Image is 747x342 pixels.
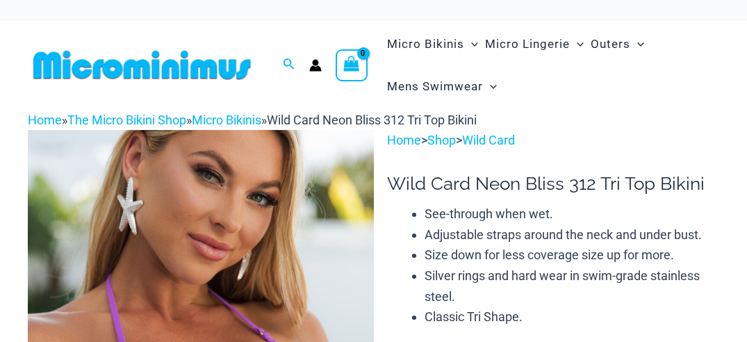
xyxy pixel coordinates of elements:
a: Home [387,133,421,147]
a: Home [28,113,62,127]
span: Menu Toggle [630,26,644,62]
li: Adjustable straps around the neck and under bust. [425,225,719,245]
a: Wild Card [462,133,515,147]
a: Mens SwimwearMenu ToggleMenu Toggle [384,65,500,108]
img: MM SHOP LOGO FLAT [28,49,256,81]
span: Outers [591,26,630,62]
a: Shop [427,133,456,147]
li: Silver rings and hard wear in swim-grade stainless steel. [425,266,719,307]
a: View Shopping Cart, empty [336,49,368,81]
a: Micro Bikinis [192,113,261,127]
nav: Site Navigation [381,21,719,110]
span: Micro Lingerie [485,26,570,62]
h1: Wild Card Neon Bliss 312 Tri Top Bikini [387,173,719,195]
li: See-through when wet. [425,204,719,225]
span: Micro Bikinis [387,26,464,62]
span: Menu Toggle [464,26,478,62]
a: Micro BikinisMenu ToggleMenu Toggle [384,23,482,65]
li: Classic Tri Shape. [425,307,719,327]
span: Menu Toggle [570,26,584,62]
span: Wild Card Neon Bliss 312 Tri Top Bikini [267,113,477,127]
a: Micro LingerieMenu ToggleMenu Toggle [482,23,587,65]
span: Mens Swimwear [387,69,483,104]
p: > > [387,130,719,151]
span: » » » [28,113,477,127]
a: OutersMenu ToggleMenu Toggle [587,23,648,65]
a: The Micro Bikini Shop [67,113,186,127]
span: Menu Toggle [483,69,497,104]
a: Search icon link [283,56,295,74]
li: Size down for less coverage size up for more. [425,245,719,266]
a: Account icon link [309,59,322,72]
